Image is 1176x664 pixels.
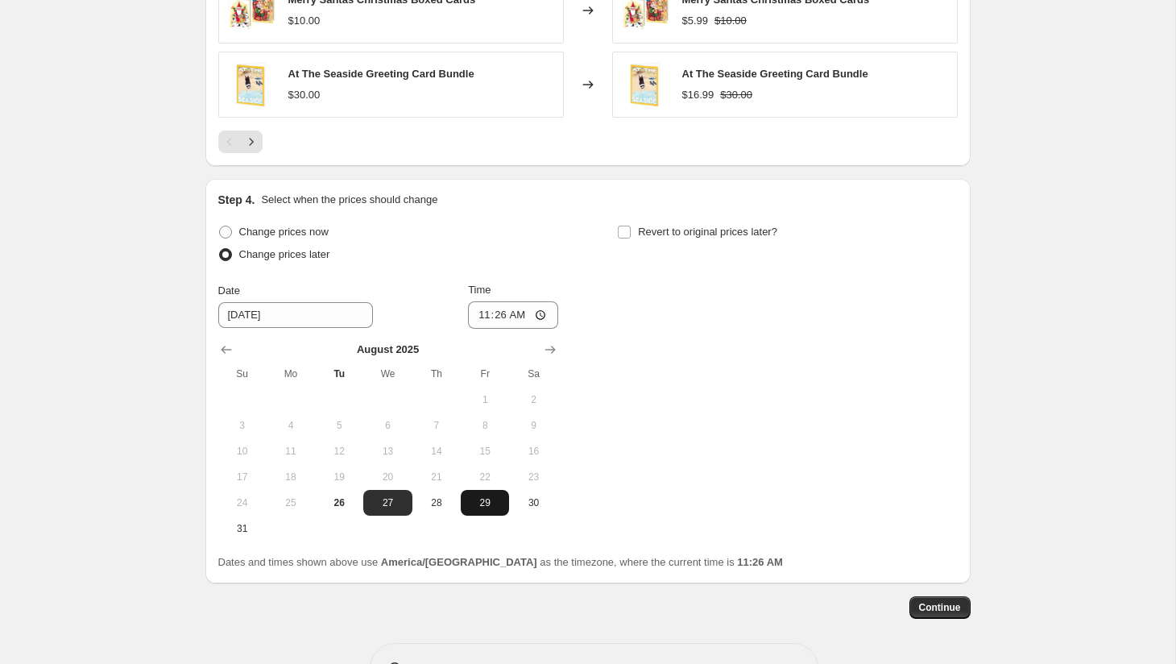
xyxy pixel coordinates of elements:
[370,471,405,483] span: 20
[682,68,868,80] span: At The Seaside Greeting Card Bundle
[467,445,503,458] span: 15
[239,248,330,260] span: Change prices later
[218,302,373,328] input: 8/26/2025
[461,464,509,490] button: Friday August 22 2025
[412,361,461,387] th: Thursday
[516,471,551,483] span: 23
[321,445,357,458] span: 12
[412,464,461,490] button: Thursday August 21 2025
[467,419,503,432] span: 8
[267,361,315,387] th: Monday
[638,226,777,238] span: Revert to original prices later?
[714,15,747,27] span: $10.00
[218,556,783,568] span: Dates and times shown above use as the timezone, where the current time is
[468,284,491,296] span: Time
[509,387,557,413] button: Saturday August 2 2025
[682,89,714,101] span: $16.99
[218,192,255,208] h2: Step 4.
[509,438,557,464] button: Saturday August 16 2025
[539,338,561,361] button: Show next month, September 2025
[273,445,308,458] span: 11
[321,367,357,380] span: Tu
[225,367,260,380] span: Su
[363,464,412,490] button: Wednesday August 20 2025
[218,490,267,516] button: Sunday August 24 2025
[419,419,454,432] span: 7
[288,89,321,101] span: $30.00
[225,471,260,483] span: 17
[412,413,461,438] button: Thursday August 7 2025
[225,445,260,458] span: 10
[467,496,503,509] span: 29
[218,438,267,464] button: Sunday August 10 2025
[909,596,971,619] button: Continue
[321,471,357,483] span: 19
[273,471,308,483] span: 18
[363,490,412,516] button: Wednesday August 27 2025
[225,496,260,509] span: 24
[273,419,308,432] span: 4
[288,68,474,80] span: At The Seaside Greeting Card Bundle
[370,419,405,432] span: 6
[218,131,263,153] nav: Pagination
[273,367,308,380] span: Mo
[225,522,260,535] span: 31
[467,471,503,483] span: 22
[467,393,503,406] span: 1
[315,438,363,464] button: Tuesday August 12 2025
[461,387,509,413] button: Friday August 1 2025
[267,413,315,438] button: Monday August 4 2025
[461,490,509,516] button: Friday August 29 2025
[516,419,551,432] span: 9
[218,516,267,542] button: Sunday August 31 2025
[919,601,961,614] span: Continue
[516,393,551,406] span: 2
[218,361,267,387] th: Sunday
[240,131,263,153] button: Next
[363,361,412,387] th: Wednesday
[315,464,363,490] button: Tuesday August 19 2025
[267,464,315,490] button: Monday August 18 2025
[412,438,461,464] button: Thursday August 14 2025
[509,464,557,490] button: Saturday August 23 2025
[273,496,308,509] span: 25
[419,496,454,509] span: 28
[261,192,437,208] p: Select when the prices should change
[370,367,405,380] span: We
[267,438,315,464] button: Monday August 11 2025
[321,496,357,509] span: 26
[267,490,315,516] button: Monday August 25 2025
[381,556,537,568] b: America/[GEOGRAPHIC_DATA]
[218,464,267,490] button: Sunday August 17 2025
[461,361,509,387] th: Friday
[321,419,357,432] span: 5
[419,471,454,483] span: 21
[288,15,321,27] span: $10.00
[225,419,260,432] span: 3
[682,15,709,27] span: $5.99
[509,490,557,516] button: Saturday August 30 2025
[516,367,551,380] span: Sa
[516,496,551,509] span: 30
[461,438,509,464] button: Friday August 15 2025
[218,413,267,438] button: Sunday August 3 2025
[239,226,329,238] span: Change prices now
[315,361,363,387] th: Tuesday
[621,60,669,109] img: at-the-seaside_0dfa1c85-07ee-45b3-a2c8-939f93b9ab6c_80x.jpg
[215,338,238,361] button: Show previous month, July 2025
[218,284,240,297] span: Date
[419,367,454,380] span: Th
[509,413,557,438] button: Saturday August 9 2025
[516,445,551,458] span: 16
[315,413,363,438] button: Tuesday August 5 2025
[315,490,363,516] button: Today Tuesday August 26 2025
[412,490,461,516] button: Thursday August 28 2025
[363,438,412,464] button: Wednesday August 13 2025
[419,445,454,458] span: 14
[737,556,783,568] b: 11:26 AM
[370,445,405,458] span: 13
[509,361,557,387] th: Saturday
[461,413,509,438] button: Friday August 8 2025
[467,367,503,380] span: Fr
[370,496,405,509] span: 27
